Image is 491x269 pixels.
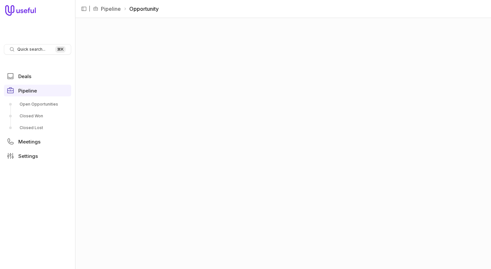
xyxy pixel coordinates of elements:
div: Pipeline submenu [4,99,71,133]
a: Closed Lost [4,123,71,133]
a: Open Opportunities [4,99,71,109]
a: Pipeline [101,5,121,13]
li: Opportunity [123,5,159,13]
span: | [89,5,90,13]
a: Deals [4,70,71,82]
a: Pipeline [4,85,71,96]
a: Meetings [4,136,71,147]
span: Pipeline [18,88,37,93]
kbd: ⌘ K [55,46,66,53]
span: Settings [18,154,38,159]
span: Deals [18,74,31,79]
a: Settings [4,150,71,162]
button: Collapse sidebar [79,4,89,14]
span: Meetings [18,139,40,144]
span: Quick search... [17,47,45,52]
a: Closed Won [4,111,71,121]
